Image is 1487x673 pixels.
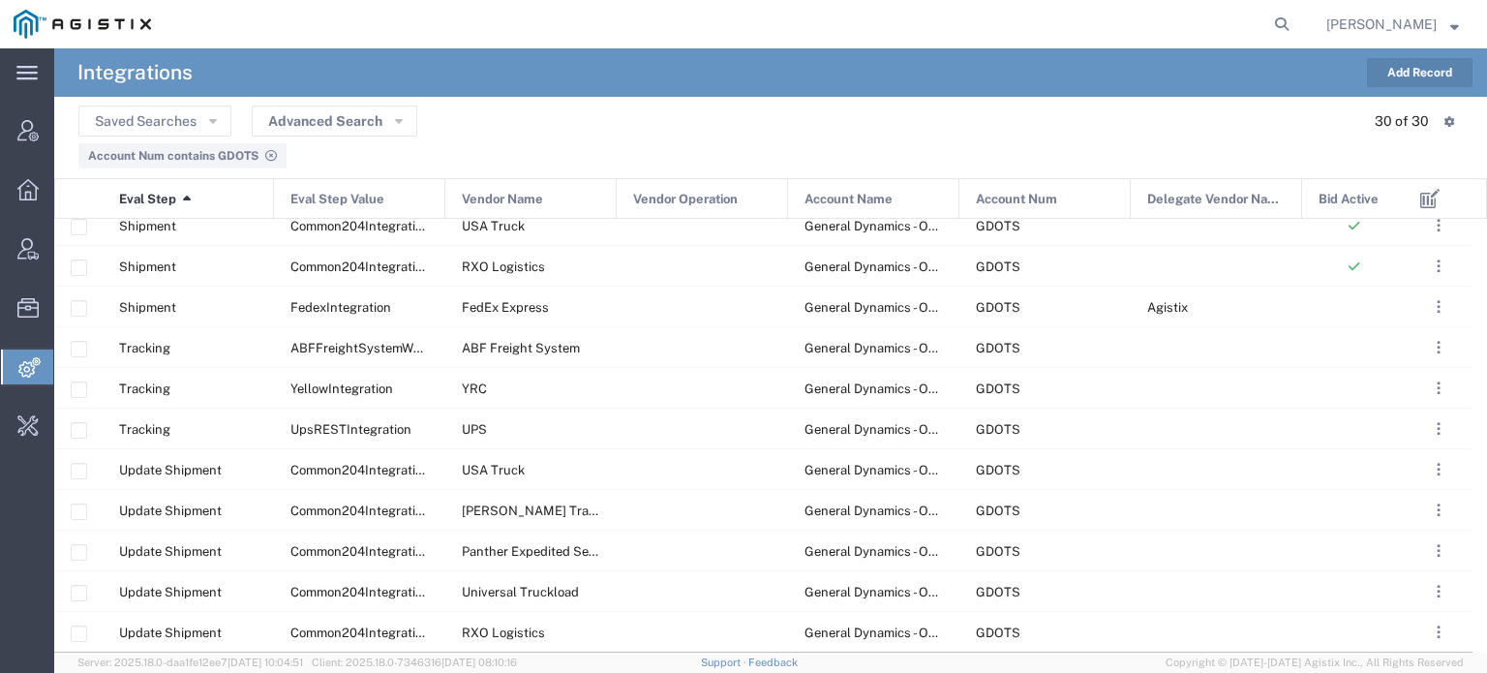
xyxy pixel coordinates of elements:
[1425,497,1452,524] button: ...
[1326,14,1437,35] span: Roman Kononenko
[119,544,222,559] span: Update Shipment
[462,300,549,315] span: FedEx Express
[804,504,945,518] span: General Dynamics - OTS
[1425,375,1452,402] button: ...
[1437,539,1441,563] span: . . .
[77,657,303,668] span: Server: 2025.18.0-daa1fe12ee7
[1325,13,1460,36] button: [PERSON_NAME]
[804,219,945,233] span: General Dynamics - OTS
[1437,580,1441,603] span: . . .
[1425,212,1452,239] button: ...
[976,341,1020,355] span: GDOTS
[1425,578,1452,605] button: ...
[701,657,749,668] a: Support
[290,544,430,559] span: Common204Integration
[290,382,393,396] span: YellowIntegration
[441,657,517,668] span: [DATE] 08:10:16
[462,504,656,518] span: Mercer Transportation
[78,106,231,137] button: Saved Searches
[462,463,525,477] span: USA Truck
[312,657,517,668] span: Client: 2025.18.0-7346316
[976,219,1020,233] span: GDOTS
[976,179,1057,220] span: Account Num
[976,504,1020,518] span: GDOTS
[462,544,623,559] span: Panther Expedited Services
[119,422,170,437] span: Tracking
[290,219,430,233] span: Common204Integration
[290,260,430,274] span: Common204Integration
[462,179,543,220] span: Vendor Name
[804,179,893,220] span: Account Name
[976,585,1020,599] span: GDOTS
[804,463,945,477] span: General Dynamics - OTS
[1425,537,1452,565] button: ...
[462,341,580,355] span: ABF Freight System
[14,10,151,39] img: logo
[804,422,945,437] span: General Dynamics - OTS
[1425,456,1452,483] button: ...
[462,382,487,396] span: YRC
[77,48,193,97] h4: Integrations
[462,219,525,233] span: USA Truck
[1437,295,1441,319] span: . . .
[119,585,222,599] span: Update Shipment
[976,300,1020,315] span: GDOTS
[1437,336,1441,359] span: . . .
[462,626,545,640] span: RXO Logistics
[462,422,487,437] span: UPS
[1319,179,1379,220] span: Bid Active
[1437,417,1441,441] span: . . .
[1367,58,1472,87] button: Add Record
[976,626,1020,640] span: GDOTS
[1437,499,1441,522] span: . . .
[462,585,579,599] span: Universal Truckload
[119,300,176,315] span: Shipment
[1437,377,1441,400] span: . . .
[290,341,487,355] span: ABFFreightSystemWSIntegration
[804,260,945,274] span: General Dynamics - OTS
[804,382,945,396] span: General Dynamics - OTS
[804,626,945,640] span: General Dynamics - OTS
[1437,214,1441,237] span: . . .
[119,504,222,518] span: Update Shipment
[976,463,1020,477] span: GDOTS
[119,382,170,396] span: Tracking
[290,585,430,599] span: Common204Integration
[290,626,430,640] span: Common204Integration
[1425,334,1452,361] button: ...
[119,260,176,274] span: Shipment
[290,422,411,437] span: UpsRESTIntegration
[804,341,945,355] span: General Dynamics - OTS
[290,179,384,220] span: Eval Step Value
[748,657,798,668] a: Feedback
[633,179,738,220] span: Vendor Operation
[1166,655,1464,671] span: Copyright © [DATE]-[DATE] Agistix Inc., All Rights Reserved
[976,260,1020,274] span: GDOTS
[1437,458,1441,481] span: . . .
[119,219,176,233] span: Shipment
[1425,415,1452,443] button: ...
[119,179,176,220] span: Eval Step
[1437,621,1441,644] span: . . .
[976,422,1020,437] span: GDOTS
[1437,255,1441,278] span: . . .
[88,149,258,163] span: Account Num contains GDOTS
[804,300,945,315] span: General Dynamics - OTS
[290,504,430,518] span: Common204Integration
[976,544,1020,559] span: GDOTS
[119,626,222,640] span: Update Shipment
[462,260,545,274] span: RXO Logistics
[119,463,222,477] span: Update Shipment
[976,382,1020,396] span: GDOTS
[1147,300,1188,315] span: Agistix
[228,657,303,668] span: [DATE] 10:04:51
[252,106,417,137] button: Advanced Search
[1147,179,1281,220] span: Delegate Vendor Name
[1425,619,1452,646] button: ...
[1425,293,1452,321] button: ...
[119,341,170,355] span: Tracking
[804,585,945,599] span: General Dynamics - OTS
[290,300,391,315] span: FedexIntegration
[804,544,945,559] span: General Dynamics - OTS
[1425,253,1452,280] button: ...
